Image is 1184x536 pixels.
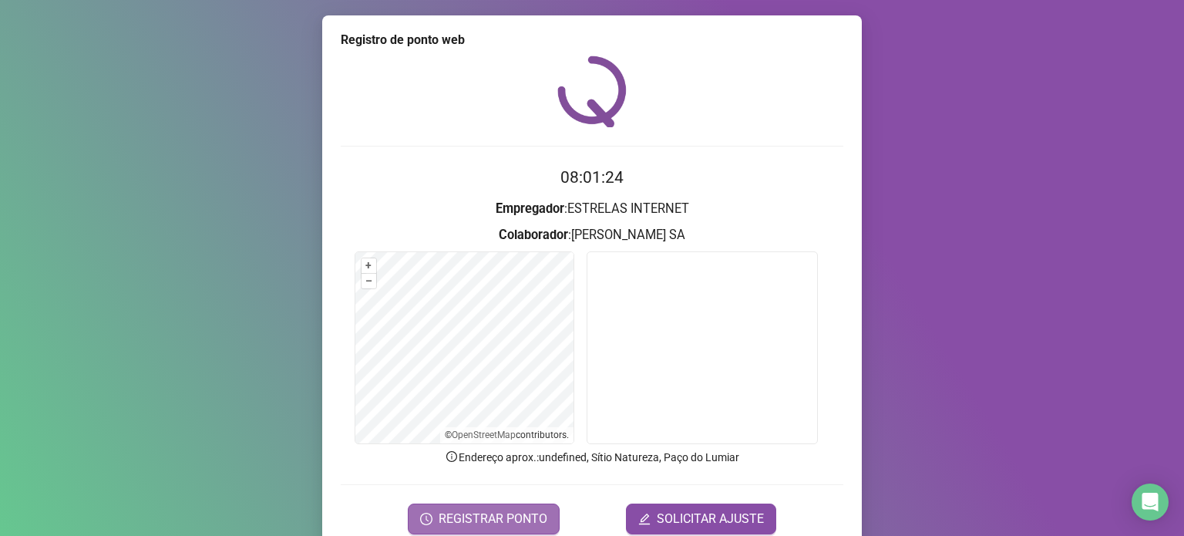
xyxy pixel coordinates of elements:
[341,31,843,49] div: Registro de ponto web
[341,225,843,245] h3: : [PERSON_NAME] SA
[362,258,376,273] button: +
[657,510,764,528] span: SOLICITAR AJUSTE
[420,513,432,525] span: clock-circle
[362,274,376,288] button: –
[445,450,459,464] span: info-circle
[638,513,651,525] span: edit
[499,228,568,242] strong: Colaborador
[452,430,516,440] a: OpenStreetMap
[439,510,547,528] span: REGISTRAR PONTO
[408,504,560,534] button: REGISTRAR PONTO
[626,504,776,534] button: editSOLICITAR AJUSTE
[557,56,627,127] img: QRPoint
[445,430,569,440] li: © contributors.
[496,201,564,216] strong: Empregador
[560,168,624,187] time: 08:01:24
[341,199,843,219] h3: : ESTRELAS INTERNET
[341,449,843,466] p: Endereço aprox. : undefined, Sítio Natureza, Paço do Lumiar
[1132,484,1169,521] div: Open Intercom Messenger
